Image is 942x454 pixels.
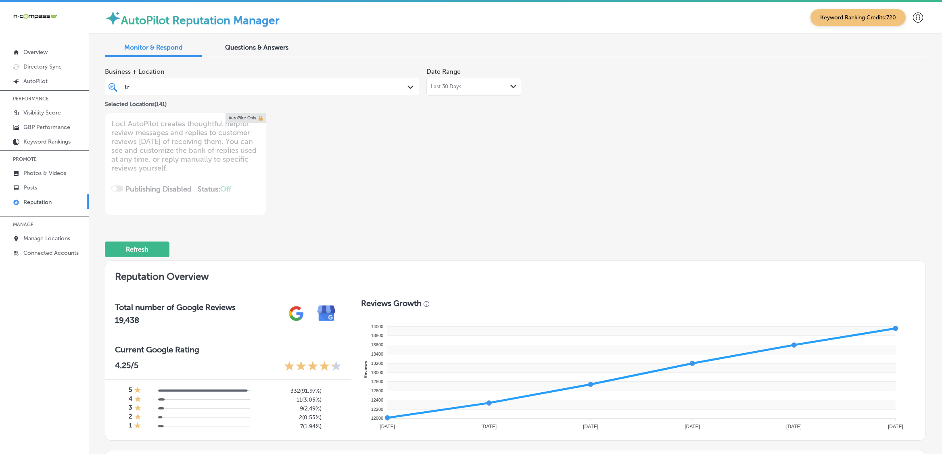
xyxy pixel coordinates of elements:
[311,298,342,329] img: e7ababfa220611ac49bdb491a11684a6.png
[129,413,132,422] h4: 2
[23,184,37,191] p: Posts
[371,379,384,384] tspan: 12800
[371,333,384,338] tspan: 13800
[134,422,141,431] div: 1 Star
[115,360,138,373] p: 4.25 /5
[115,315,236,325] h2: 19,438
[225,44,288,51] span: Questions & Answers
[257,405,322,412] h5: 9 ( 2.49% )
[134,404,142,413] div: 1 Star
[23,250,79,256] p: Connected Accounts
[786,424,802,429] tspan: [DATE]
[685,424,700,429] tspan: [DATE]
[23,124,70,131] p: GBP Performance
[257,396,322,403] h5: 11 ( 3.05% )
[257,423,322,430] h5: 7 ( 1.94% )
[380,424,395,429] tspan: [DATE]
[371,388,384,393] tspan: 12600
[124,44,183,51] span: Monitor & Respond
[129,386,132,395] h4: 5
[284,360,342,373] div: 4.25 Stars
[23,138,71,145] p: Keyword Rankings
[371,416,384,421] tspan: 12000
[281,298,311,329] img: gPZS+5FD6qPJAAAAABJRU5ErkJggg==
[257,387,322,394] h5: 332 ( 91.97% )
[134,395,142,404] div: 1 Star
[105,261,925,289] h2: Reputation Overview
[888,424,903,429] tspan: [DATE]
[363,361,368,379] text: Reviews
[23,63,62,70] p: Directory Sync
[105,98,167,108] p: Selected Locations ( 141 )
[361,298,422,308] h3: Reviews Growth
[426,68,461,75] label: Date Range
[23,109,61,116] p: Visibility Score
[257,414,322,421] h5: 2 ( 0.55% )
[23,49,48,56] p: Overview
[105,242,169,257] button: Refresh
[371,361,384,366] tspan: 13200
[23,78,48,85] p: AutoPilot
[810,9,906,26] span: Keyword Ranking Credits: 720
[371,370,384,375] tspan: 13000
[371,407,384,412] tspan: 12200
[481,424,497,429] tspan: [DATE]
[23,235,70,242] p: Manage Locations
[431,83,462,90] span: Last 30 Days
[371,352,384,356] tspan: 13400
[105,68,420,75] span: Business + Location
[583,424,598,429] tspan: [DATE]
[23,199,52,206] p: Reputation
[129,395,132,404] h4: 4
[134,413,142,422] div: 1 Star
[121,14,280,27] label: AutoPilot Reputation Manager
[129,422,132,431] h4: 1
[13,12,57,20] img: 660ab0bf-5cc7-4cb8-ba1c-48b5ae0f18e60NCTV_CLogo_TV_Black_-500x88.png
[371,342,384,347] tspan: 13600
[371,324,384,329] tspan: 14000
[371,398,384,402] tspan: 12400
[129,404,132,413] h4: 3
[115,345,342,354] h3: Current Google Rating
[105,10,121,26] img: autopilot-icon
[23,170,66,177] p: Photos & Videos
[115,302,236,312] h3: Total number of Google Reviews
[134,386,141,395] div: 1 Star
